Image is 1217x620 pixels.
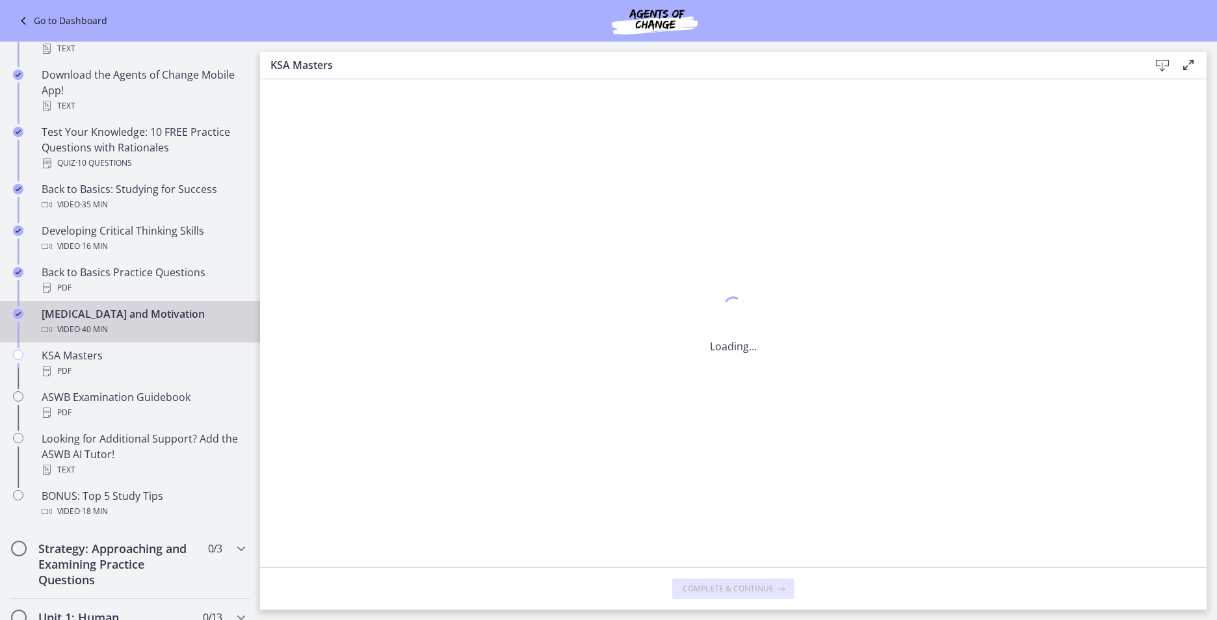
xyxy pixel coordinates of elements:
div: Text [42,462,244,478]
h2: Strategy: Approaching and Examining Practice Questions [38,541,197,588]
div: Back to Basics Practice Questions [42,265,244,296]
div: Back to Basics: Studying for Success [42,181,244,213]
div: Text [42,98,244,114]
img: Agents of Change [577,5,733,36]
i: Completed [13,226,23,236]
div: Video [42,322,244,337]
div: Video [42,504,244,519]
div: Download the Agents of Change Mobile App! [42,67,244,114]
div: Text [42,41,244,57]
button: Complete & continue [672,578,794,599]
div: PDF [42,280,244,296]
span: · 40 min [80,322,108,337]
i: Completed [13,70,23,80]
div: ASWB Examination Guidebook [42,389,244,420]
div: Quiz [42,155,244,171]
span: Complete & continue [683,584,774,594]
p: Loading... [710,339,757,354]
i: Completed [13,184,23,194]
div: Developing Critical Thinking Skills [42,223,244,254]
i: Completed [13,267,23,278]
h3: KSA Masters [270,57,1129,73]
div: PDF [42,405,244,420]
span: · 10 Questions [75,155,132,171]
i: Completed [13,127,23,137]
div: BONUS: Top 5 Study Tips [42,488,244,519]
span: 0 / 3 [208,541,222,556]
div: Test Your Knowledge: 10 FREE Practice Questions with Rationales [42,124,244,171]
div: 1 [710,293,757,323]
span: · 35 min [80,197,108,213]
i: Completed [13,309,23,319]
div: KSA Masters [42,348,244,379]
div: PDF [42,363,244,379]
span: · 18 min [80,504,108,519]
div: Looking for Additional Support? Add the ASWB AI Tutor! [42,431,244,478]
div: Video [42,197,244,213]
span: · 16 min [80,239,108,254]
a: Go to Dashboard [16,13,107,29]
div: Video [42,239,244,254]
div: [MEDICAL_DATA] and Motivation [42,306,244,337]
